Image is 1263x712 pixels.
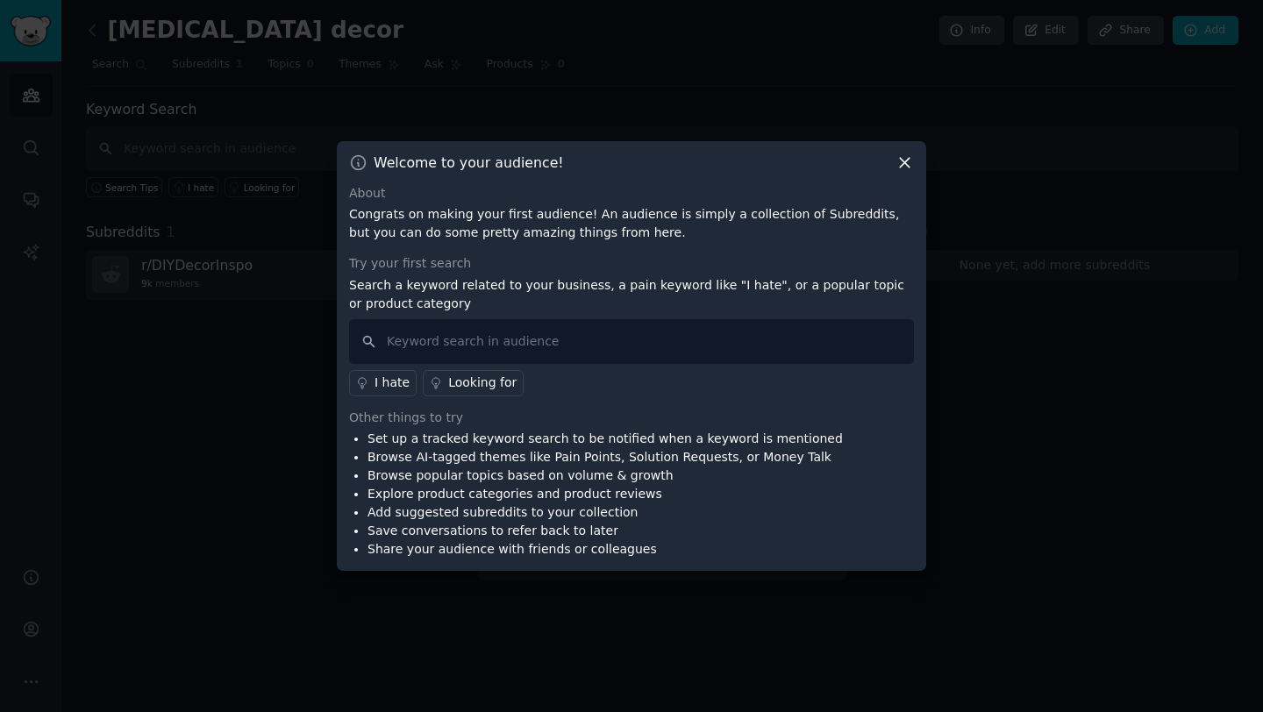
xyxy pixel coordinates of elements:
[367,503,843,522] li: Add suggested subreddits to your collection
[349,319,914,364] input: Keyword search in audience
[349,184,914,203] div: About
[367,430,843,448] li: Set up a tracked keyword search to be notified when a keyword is mentioned
[367,466,843,485] li: Browse popular topics based on volume & growth
[367,485,843,503] li: Explore product categories and product reviews
[367,448,843,466] li: Browse AI-tagged themes like Pain Points, Solution Requests, or Money Talk
[349,205,914,242] p: Congrats on making your first audience! An audience is simply a collection of Subreddits, but you...
[367,522,843,540] li: Save conversations to refer back to later
[375,374,410,392] div: I hate
[349,276,914,313] p: Search a keyword related to your business, a pain keyword like "I hate", or a popular topic or pr...
[349,370,417,396] a: I hate
[423,370,524,396] a: Looking for
[349,254,914,273] div: Try your first search
[374,153,564,172] h3: Welcome to your audience!
[448,374,517,392] div: Looking for
[349,409,914,427] div: Other things to try
[367,540,843,559] li: Share your audience with friends or colleagues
